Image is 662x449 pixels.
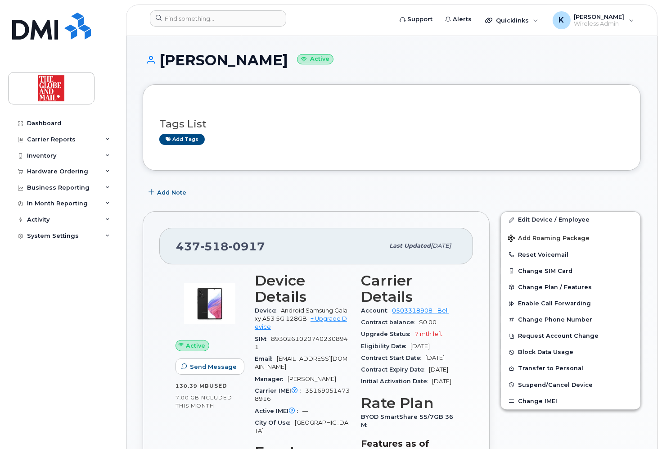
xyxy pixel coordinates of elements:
[501,328,640,344] button: Request Account Change
[361,378,432,385] span: Initial Activation Date
[429,366,449,373] span: [DATE]
[501,344,640,360] button: Block Data Usage
[255,336,348,350] span: 89302610207402308941
[255,336,271,342] span: SIM
[288,376,336,382] span: [PERSON_NAME]
[508,235,590,243] span: Add Roaming Package
[186,341,205,350] span: Active
[361,395,457,411] h3: Rate Plan
[159,134,205,145] a: Add tags
[501,247,640,263] button: Reset Voicemail
[361,413,454,428] span: BYOD SmartShare 55/7GB 36M
[361,307,392,314] span: Account
[176,395,199,401] span: 7.00 GB
[361,272,457,305] h3: Carrier Details
[143,184,194,200] button: Add Note
[190,363,237,371] span: Send Message
[200,240,229,253] span: 518
[159,118,624,130] h3: Tags List
[501,360,640,376] button: Transfer to Personal
[255,387,305,394] span: Carrier IMEI
[255,355,277,362] span: Email
[361,331,415,337] span: Upgrade Status
[501,377,640,393] button: Suspend/Cancel Device
[176,240,265,253] span: 437
[229,240,265,253] span: 0917
[361,319,419,326] span: Contract balance
[157,188,186,197] span: Add Note
[183,277,237,331] img: image20231002-3703462-kjv75p.jpeg
[518,284,592,290] span: Change Plan / Features
[361,366,429,373] span: Contract Expiry Date
[255,376,288,382] span: Manager
[518,381,593,388] span: Suspend/Cancel Device
[501,263,640,279] button: Change SIM Card
[255,419,295,426] span: City Of Use
[501,228,640,247] button: Add Roaming Package
[255,272,351,305] h3: Device Details
[518,300,591,307] span: Enable Call Forwarding
[255,307,347,322] span: Android Samsung Galaxy A53 5G 128GB
[501,212,640,228] a: Edit Device / Employee
[501,393,640,409] button: Change IMEI
[209,382,227,389] span: used
[255,307,281,314] span: Device
[176,394,232,409] span: included this month
[176,358,244,375] button: Send Message
[255,355,347,370] span: [EMAIL_ADDRESS][DOMAIN_NAME]
[419,319,437,326] span: $0.00
[255,408,302,414] span: Active IMEI
[501,279,640,295] button: Change Plan / Features
[389,242,431,249] span: Last updated
[255,419,348,434] span: [GEOGRAPHIC_DATA]
[426,354,445,361] span: [DATE]
[392,307,449,314] a: 0503318908 - Bell
[176,383,209,389] span: 130.39 MB
[411,343,430,349] span: [DATE]
[431,242,451,249] span: [DATE]
[361,343,411,349] span: Eligibility Date
[143,52,641,68] h1: [PERSON_NAME]
[302,408,308,414] span: —
[501,295,640,312] button: Enable Call Forwarding
[501,312,640,328] button: Change Phone Number
[415,331,443,337] span: 7 mth left
[297,54,333,64] small: Active
[361,354,426,361] span: Contract Start Date
[432,378,452,385] span: [DATE]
